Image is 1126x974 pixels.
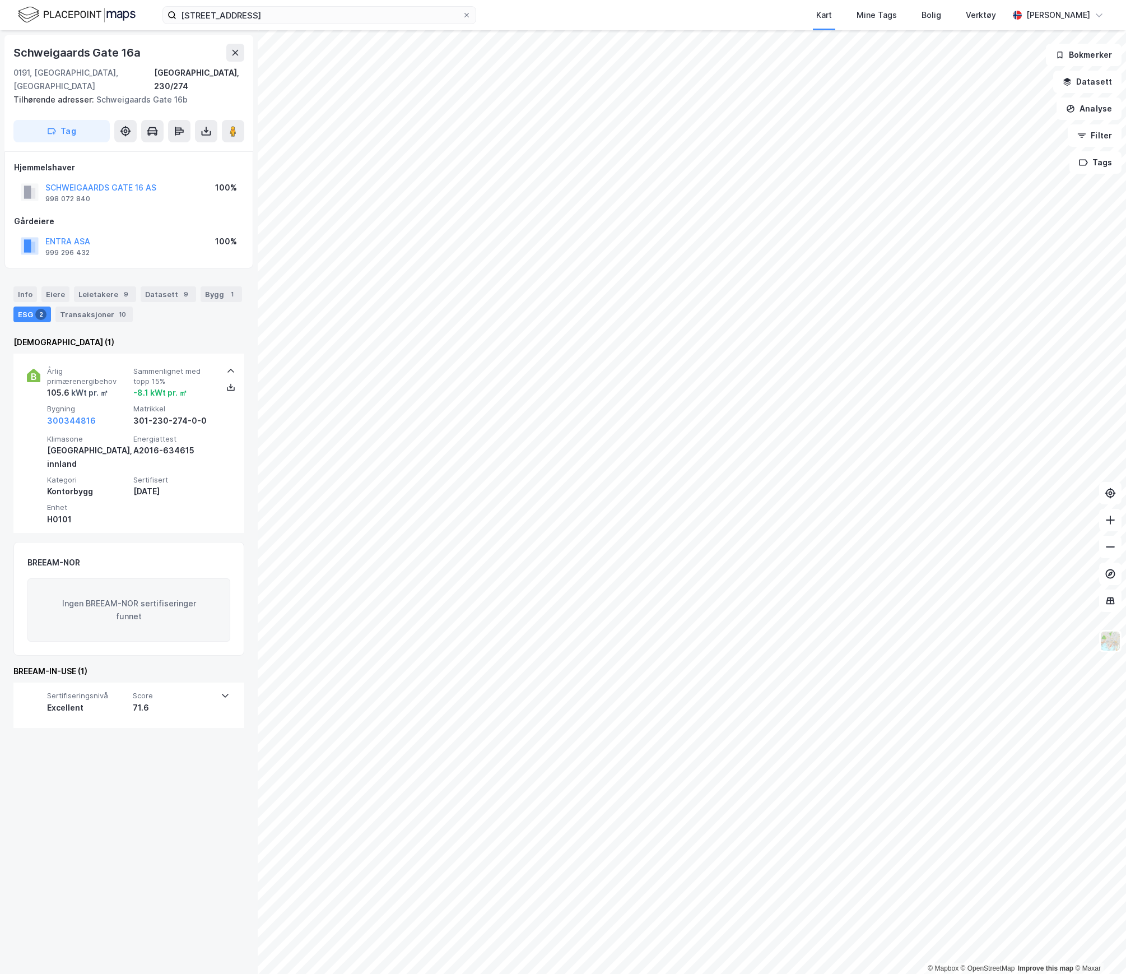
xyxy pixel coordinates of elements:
[133,444,215,457] div: A2016-634615
[47,485,129,498] div: Kontorbygg
[13,44,143,62] div: Schweigaards Gate 16a
[966,8,996,22] div: Verktøy
[13,665,244,678] div: BREEAM-IN-USE (1)
[47,444,129,471] div: [GEOGRAPHIC_DATA], innland
[133,434,215,444] span: Energiattest
[133,701,214,715] div: 71.6
[47,691,128,701] span: Sertifiseringsnivå
[69,386,108,400] div: kWt pr. ㎡
[47,503,129,512] span: Enhet
[13,120,110,142] button: Tag
[13,66,154,93] div: 0191, [GEOGRAPHIC_DATA], [GEOGRAPHIC_DATA]
[47,513,129,526] div: H0101
[47,475,129,485] span: Kategori
[201,286,242,302] div: Bygg
[13,286,37,302] div: Info
[13,93,235,106] div: Schweigaards Gate 16b
[13,336,244,349] div: [DEMOGRAPHIC_DATA] (1)
[133,404,215,414] span: Matrikkel
[1026,8,1090,22] div: [PERSON_NAME]
[45,194,90,203] div: 998 072 840
[47,701,128,715] div: Excellent
[35,309,46,320] div: 2
[176,7,462,24] input: Søk på adresse, matrikkel, gårdeiere, leietakere eller personer
[215,181,237,194] div: 100%
[141,286,196,302] div: Datasett
[1068,124,1122,147] button: Filter
[1057,98,1122,120] button: Analyse
[857,8,897,22] div: Mine Tags
[133,475,215,485] span: Sertifisert
[13,95,96,104] span: Tilhørende adresser:
[47,404,129,414] span: Bygning
[117,309,128,320] div: 10
[1070,920,1126,974] iframe: Chat Widget
[14,215,244,228] div: Gårdeiere
[47,414,96,428] button: 300344816
[133,367,215,386] span: Sammenlignet med topp 15%
[120,289,132,300] div: 9
[1069,151,1122,174] button: Tags
[45,248,90,257] div: 999 296 432
[55,307,133,322] div: Transaksjoner
[14,161,244,174] div: Hjemmelshaver
[74,286,136,302] div: Leietakere
[133,691,214,701] span: Score
[1053,71,1122,93] button: Datasett
[180,289,192,300] div: 9
[961,964,1015,972] a: OpenStreetMap
[816,8,832,22] div: Kart
[133,485,215,498] div: [DATE]
[47,434,129,444] span: Klimasone
[47,386,108,400] div: 105.6
[13,307,51,322] div: ESG
[1046,44,1122,66] button: Bokmerker
[215,235,237,248] div: 100%
[27,578,230,642] div: Ingen BREEAM-NOR sertifiseringer funnet
[27,556,80,569] div: BREEAM-NOR
[154,66,244,93] div: [GEOGRAPHIC_DATA], 230/274
[133,414,215,428] div: 301-230-274-0-0
[922,8,941,22] div: Bolig
[41,286,69,302] div: Eiere
[133,386,187,400] div: -8.1 kWt pr. ㎡
[1100,630,1121,652] img: Z
[47,367,129,386] span: Årlig primærenergibehov
[1070,920,1126,974] div: Kontrollprogram for chat
[1018,964,1073,972] a: Improve this map
[18,5,136,25] img: logo.f888ab2527a4732fd821a326f86c7f29.svg
[928,964,959,972] a: Mapbox
[226,289,238,300] div: 1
